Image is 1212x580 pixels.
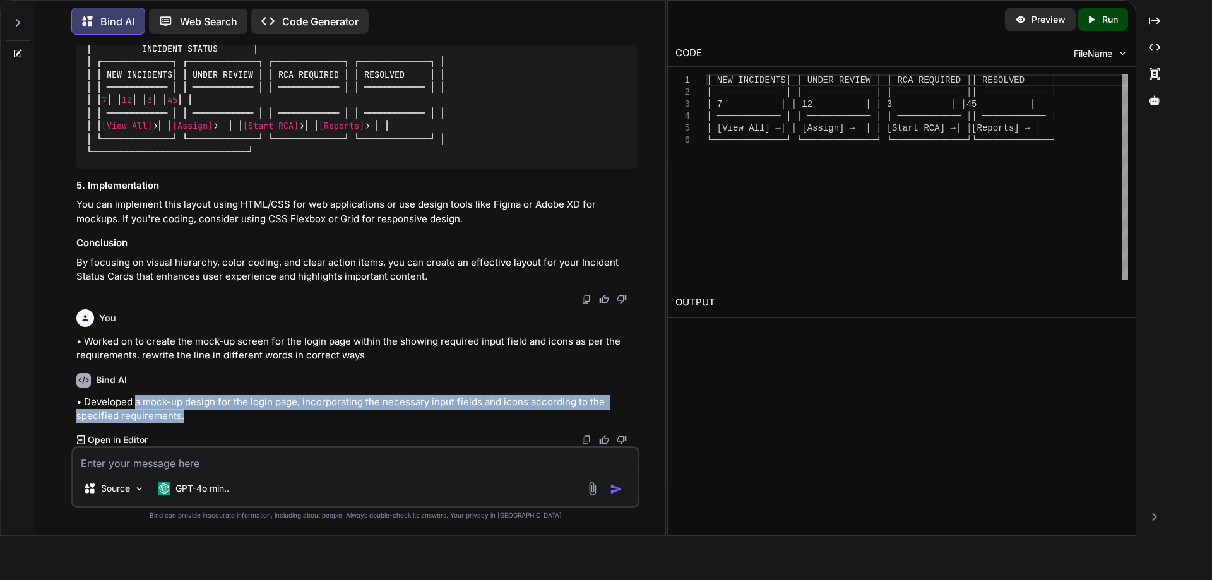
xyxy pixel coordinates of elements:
[158,482,170,495] img: GPT-4o mini
[675,98,690,110] div: 3
[172,120,213,131] span: [Assign]
[134,483,145,494] img: Pick Models
[971,75,1056,85] span: │ RESOLVED │
[971,87,1056,97] span: │ ──────────── │
[966,99,1035,109] span: 45 │
[86,29,445,158] code: ┌───────────────────────────────┐ │ INCIDENT STATUS │ │ ┌──────────────┐ ┌──────────────┐ ┌──────...
[1102,13,1118,26] p: Run
[617,435,627,445] img: dislike
[1031,13,1066,26] p: Preview
[581,435,591,445] img: copy
[167,95,177,106] span: 45
[100,14,134,29] p: Bind AI
[617,294,627,304] img: dislike
[175,482,229,495] p: GPT-4o min..
[675,86,690,98] div: 2
[282,14,359,29] p: Code Generator
[76,256,637,284] p: By focusing on visual hierarchy, color coding, and clear action items, you can create an effectiv...
[102,120,152,131] span: [View All]
[675,122,690,134] div: 5
[101,482,130,495] p: Source
[76,179,637,193] h3: 5. Implementation
[675,46,702,61] div: CODE
[88,434,148,446] p: Open in Editor
[675,134,690,146] div: 6
[1074,47,1112,60] span: FileName
[243,120,299,131] span: [Start RCA]
[319,120,364,131] span: [Reports]
[971,123,1040,133] span: [Reports] → │
[668,288,1136,317] h2: OUTPUT
[675,110,690,122] div: 4
[971,135,1056,145] span: └──────────────┘
[706,123,971,133] span: │ [View All] →│ │ [Assign] → │ │ [Start RCA] →│ │
[1117,48,1128,59] img: chevron down
[96,374,127,386] h6: Bind AI
[971,111,1056,121] span: │ ──────────── │
[706,75,971,85] span: │ NEW INCIDENTS│ │ UNDER REVIEW │ │ RCA REQUIRED │
[76,236,637,251] h3: Conclusion
[76,198,637,226] p: You can implement this layout using HTML/CSS for web applications or use design tools like Figma ...
[581,294,591,304] img: copy
[706,135,971,145] span: └──────────────┘ └──────────────┘ └──────────────┘
[122,95,132,106] span: 12
[76,334,637,363] p: • Worked on to create the mock-up screen for the login page within the showing required input fie...
[102,95,107,106] span: 7
[76,395,637,423] p: • Developed a mock-up design for the login page, incorporating the necessary input fields and ico...
[585,482,600,496] img: attachment
[180,14,237,29] p: Web Search
[99,312,116,324] h6: You
[1015,14,1026,25] img: preview
[147,95,152,106] span: 3
[610,483,622,495] img: icon
[706,87,971,97] span: │ ──────────── │ │ ──────────── │ │ ──────────── │
[675,74,690,86] div: 1
[599,294,609,304] img: like
[71,511,639,520] p: Bind can provide inaccurate information, including about people. Always double-check its answers....
[599,435,609,445] img: like
[706,99,966,109] span: │ 7 │ │ 12 │ │ 3 │ │
[706,111,971,121] span: │ ──────────── │ │ ──────────── │ │ ──────────── │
